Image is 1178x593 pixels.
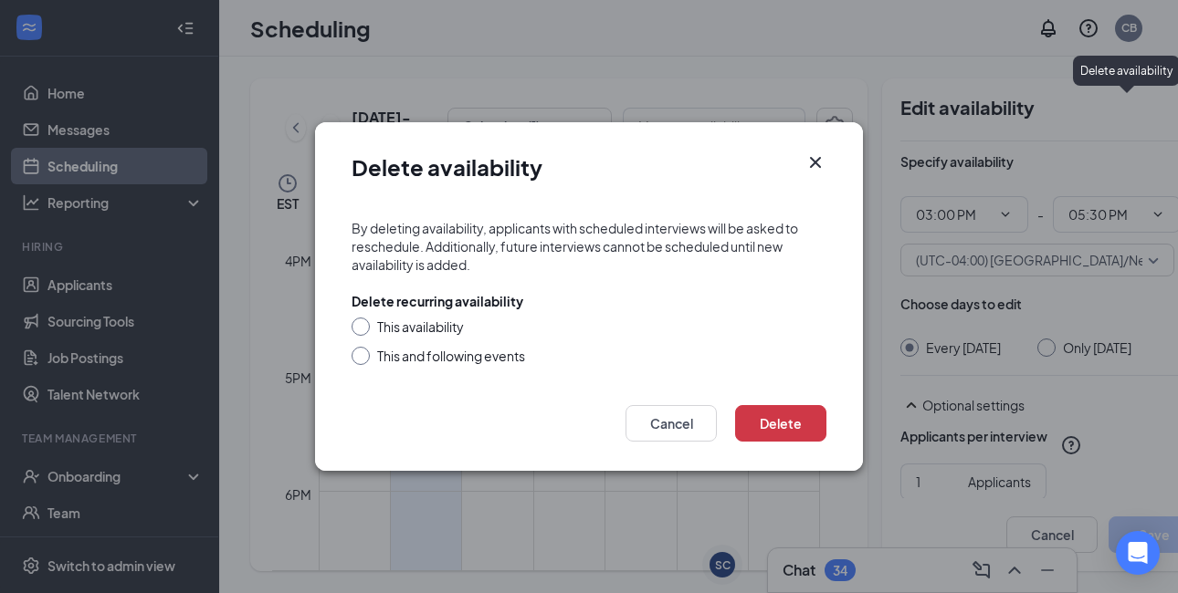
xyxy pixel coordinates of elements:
[735,405,826,442] button: Delete
[1116,531,1160,575] div: Open Intercom Messenger
[352,151,542,182] h1: Delete availability
[377,317,464,336] div: This availability
[352,219,826,274] div: By deleting availability, applicants with scheduled interviews will be asked to reschedule. Addit...
[626,405,717,442] button: Cancel
[377,347,525,365] div: This and following events
[805,151,826,173] svg: Cross
[805,151,826,173] button: Close
[352,292,523,310] div: Delete recurring availability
